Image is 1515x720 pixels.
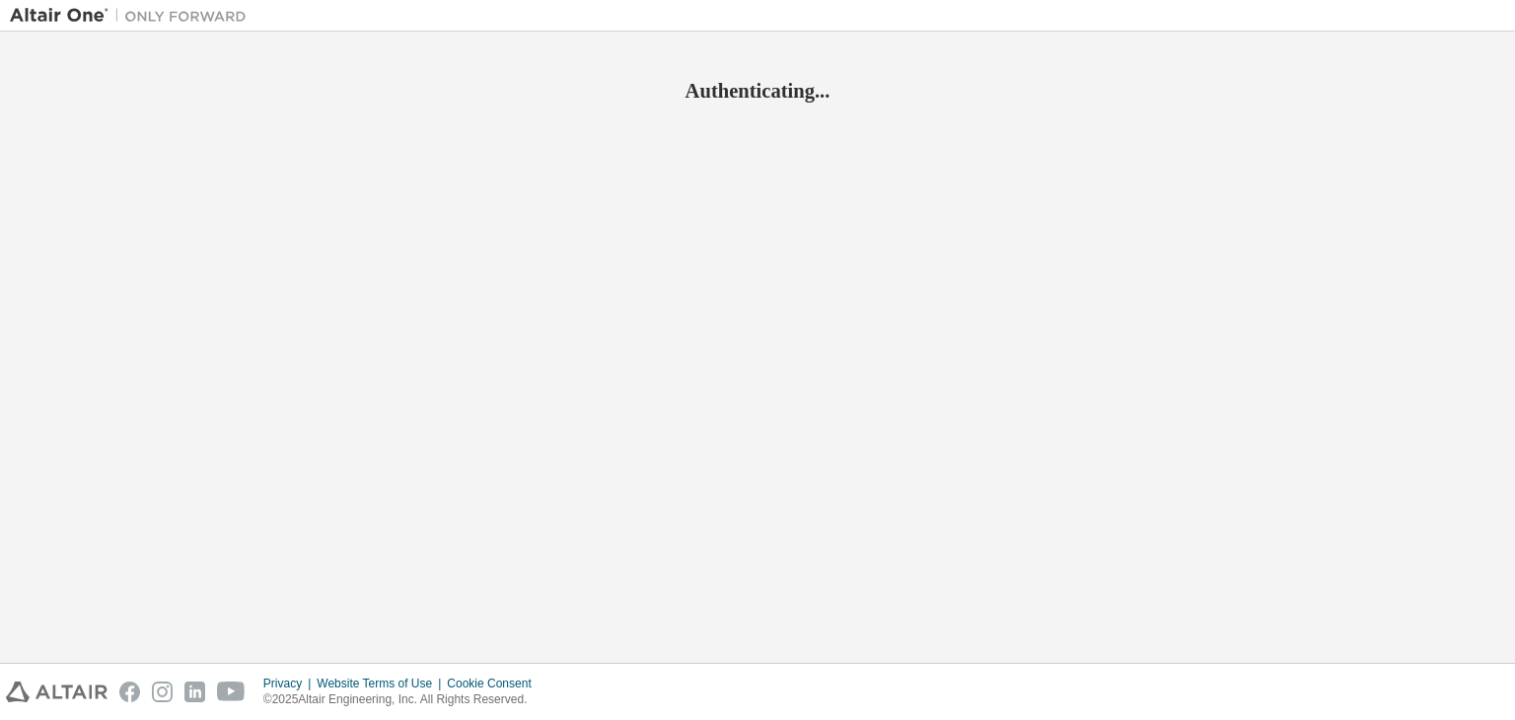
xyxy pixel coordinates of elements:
[263,676,317,691] div: Privacy
[119,682,140,702] img: facebook.svg
[10,78,1505,104] h2: Authenticating...
[6,682,108,702] img: altair_logo.svg
[152,682,173,702] img: instagram.svg
[217,682,246,702] img: youtube.svg
[317,676,447,691] div: Website Terms of Use
[263,691,543,708] p: © 2025 Altair Engineering, Inc. All Rights Reserved.
[10,6,256,26] img: Altair One
[184,682,205,702] img: linkedin.svg
[447,676,542,691] div: Cookie Consent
